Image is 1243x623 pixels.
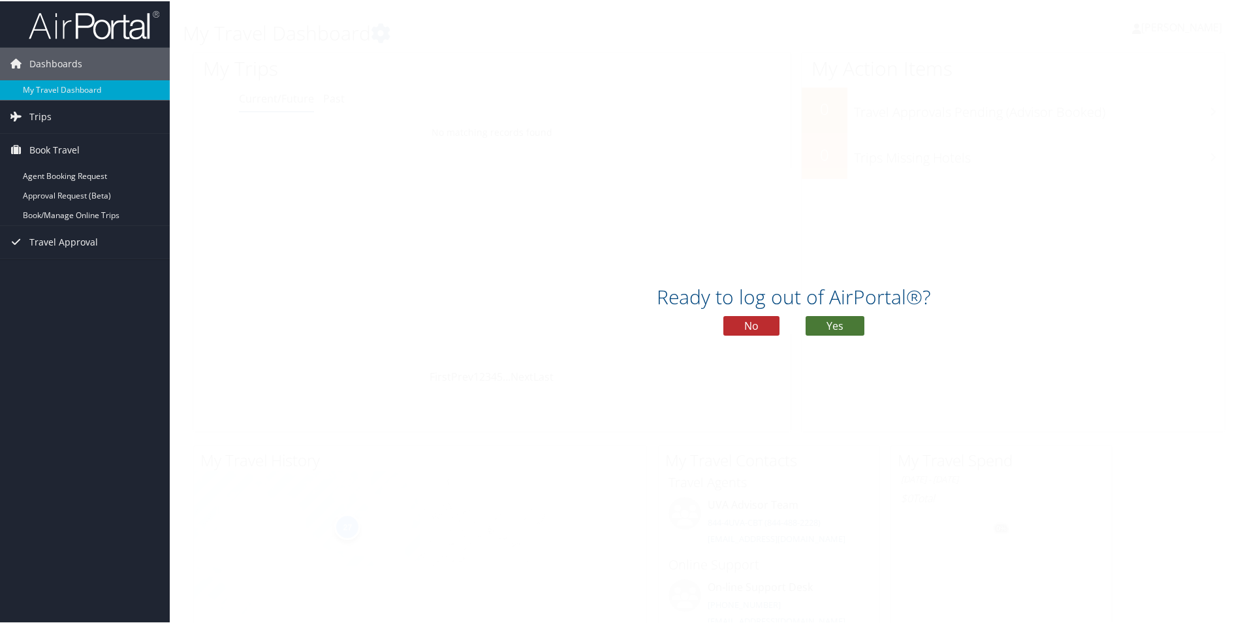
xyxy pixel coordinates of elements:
[723,315,779,334] button: No
[29,8,159,39] img: airportal-logo.png
[806,315,864,334] button: Yes
[29,99,52,132] span: Trips
[29,46,82,79] span: Dashboards
[29,225,98,257] span: Travel Approval
[29,133,80,165] span: Book Travel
